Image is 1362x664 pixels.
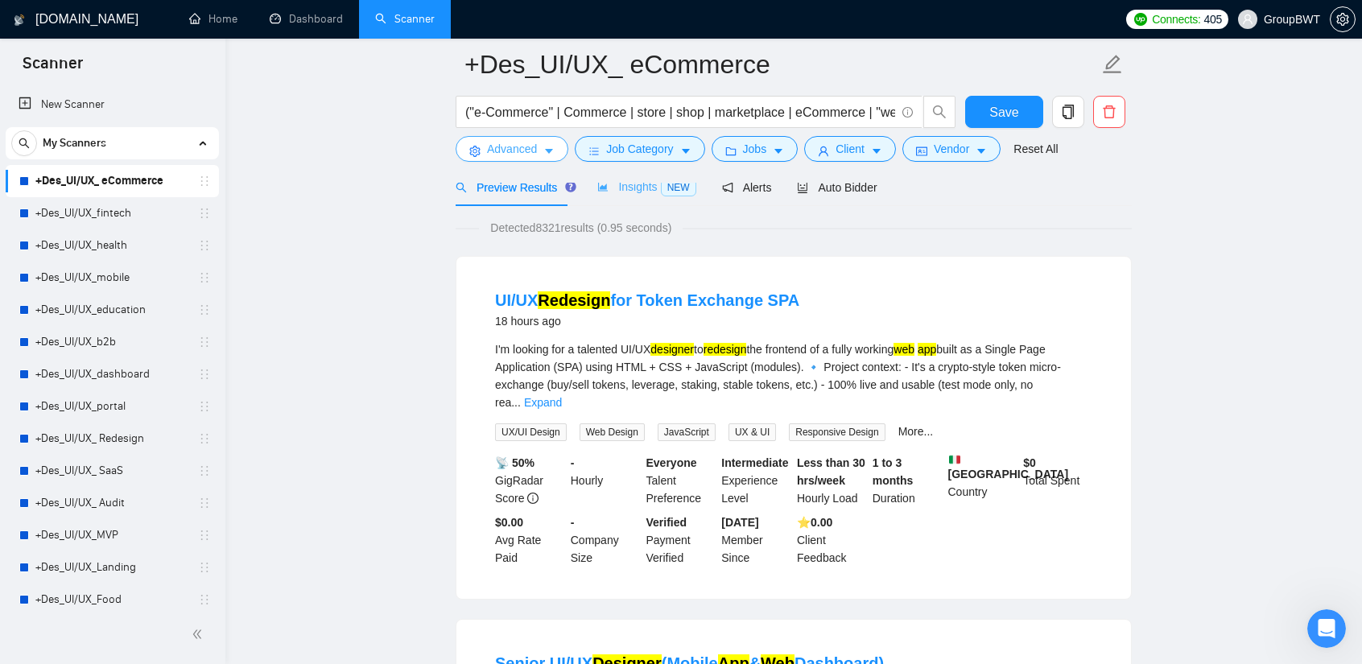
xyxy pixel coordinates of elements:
iframe: Intercom live chat [1307,609,1346,648]
button: Средство выбора эмодзи [25,527,38,540]
p: Меньше минуты [136,20,226,36]
span: caret-down [871,145,882,157]
div: GigRadar Score [492,454,567,507]
span: Detected 8321 results (0.95 seconds) [479,219,683,237]
span: double-left [192,626,208,642]
span: Vendor [934,140,969,158]
span: Responsive Design [789,423,885,441]
a: homeHome [189,12,237,26]
b: 1 to 3 months [873,456,914,487]
button: delete [1093,96,1125,128]
span: holder [198,432,211,445]
div: Talent Preference [643,454,719,507]
a: +Des_UI/UX_MVP [35,519,188,551]
a: +Des_UI/UX_health [35,229,188,262]
input: Search Freelance Jobs... [465,102,895,122]
b: - [571,456,575,469]
span: UX/UI Design [495,423,567,441]
span: holder [198,529,211,542]
span: holder [198,497,211,509]
div: Client Feedback [794,513,869,567]
mark: Redesign [538,291,610,309]
span: area-chart [597,181,609,192]
a: +Des_UI/UX_portal [35,390,188,423]
span: Job Category [606,140,673,158]
span: UX & UI [728,423,776,441]
b: [DATE] [721,516,758,529]
img: Profile image for Viktor [68,9,94,35]
a: New Scanner [19,89,206,121]
button: setting [1330,6,1356,32]
span: holder [198,561,211,574]
span: caret-down [680,145,691,157]
div: Tooltip anchor [563,179,578,194]
button: userClientcaret-down [804,136,896,162]
b: [GEOGRAPHIC_DATA] [948,454,1069,480]
span: edit [1102,54,1123,75]
h1: [DOMAIN_NAME] [123,8,229,20]
a: +Des_UI/UX_ Audit [35,487,188,519]
span: Jobs [743,140,767,158]
span: holder [198,368,211,381]
div: Duration [869,454,945,507]
a: +Des_UI/UX_fintech [35,197,188,229]
img: Profile image for Nazar [46,9,72,35]
li: New Scanner [6,89,219,121]
div: Total Spent [1020,454,1096,507]
span: setting [469,145,481,157]
b: $0.00 [495,516,523,529]
span: My Scanners [43,127,106,159]
a: Reset All [1013,140,1058,158]
span: user [1242,14,1253,25]
a: setting [1330,13,1356,26]
span: ... [511,396,521,409]
span: robot [797,182,808,193]
a: +Des_UI/UX_dashboard [35,358,188,390]
button: Save [965,96,1043,128]
span: folder [725,145,737,157]
b: Intermediate [721,456,788,469]
button: Добавить вложение [76,527,89,540]
div: Member Since [718,513,794,567]
button: settingAdvancedcaret-down [456,136,568,162]
span: caret-down [543,145,555,157]
mark: web [894,343,914,356]
b: Verified [646,516,687,529]
a: dashboardDashboard [270,12,343,26]
span: Scanner [10,52,96,85]
a: +Des_UI/UX_ Redesign [35,423,188,455]
span: holder [198,400,211,413]
b: - [571,516,575,529]
div: Experience Level [718,454,794,507]
b: ⭐️ 0.00 [797,516,832,529]
button: search [923,96,955,128]
span: holder [198,207,211,220]
span: caret-down [773,145,784,157]
span: Alerts [722,181,772,194]
span: Client [836,140,865,158]
div: Hourly [567,454,643,507]
a: +Des_UI/UX_b2b [35,326,188,358]
span: notification [722,182,733,193]
span: NEW [661,179,696,196]
span: holder [198,464,211,477]
span: JavaScript [658,423,716,441]
button: idcardVendorcaret-down [902,136,1001,162]
div: Country [945,454,1021,507]
button: search [11,130,37,156]
span: search [456,182,467,193]
span: holder [198,175,211,188]
input: Scanner name... [464,44,1099,85]
a: +Des_UI/UX_mobile [35,262,188,294]
span: holder [198,336,211,348]
b: Less than 30 hrs/week [797,456,865,487]
img: Profile image for Mariia [91,9,117,35]
span: 405 [1204,10,1222,28]
div: Avg Rate Paid [492,513,567,567]
a: UI/UXRedesignfor Token Exchange SPA [495,291,799,309]
img: logo [14,7,25,33]
a: +Des_UI/UX_Landing [35,551,188,584]
span: Save [989,102,1018,122]
button: Главная [252,6,283,37]
button: Отправить сообщение… [276,521,302,546]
